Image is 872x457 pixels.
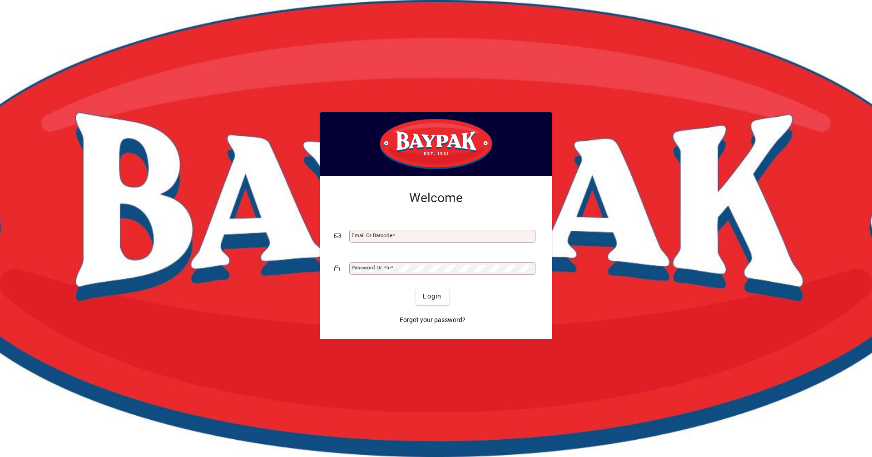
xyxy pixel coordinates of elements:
[396,312,469,328] a: Forgot your password?
[352,232,392,238] mat-label: Email or Barcode
[423,292,441,301] span: Login
[400,315,466,325] span: Forgot your password?
[334,190,538,206] h2: Welcome
[352,264,391,271] mat-label: Password or Pin
[416,288,449,305] button: Login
